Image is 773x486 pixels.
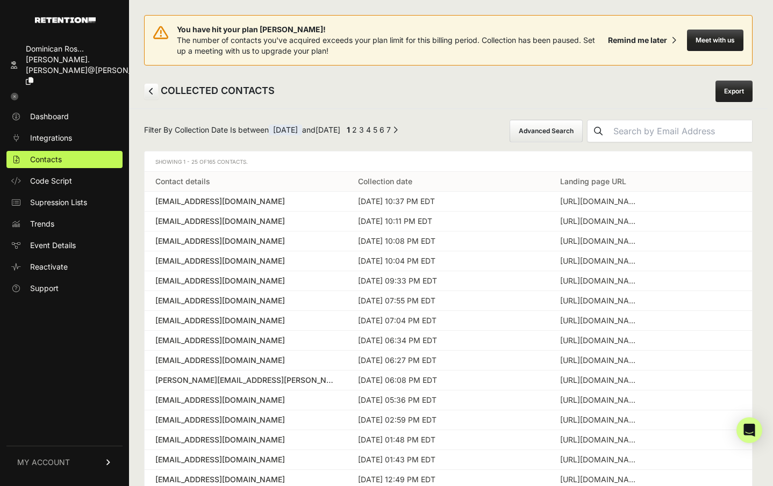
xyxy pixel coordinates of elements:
[560,275,641,286] div: https://rosarypilgrimage.org/
[30,219,54,229] span: Trends
[155,256,337,266] a: [EMAIL_ADDRESS][DOMAIN_NAME]
[155,355,337,366] a: [EMAIL_ADDRESS][DOMAIN_NAME]
[6,258,123,275] a: Reactivate
[6,108,123,125] a: Dashboard
[347,410,550,430] td: [DATE] 02:59 PM EDT
[560,256,641,266] div: https://rosarypilgrimage.org/?fbclid=IwZXh0bgNhZW0BMAABHY5x6nWAApB_drbt1VLchLLxjP1Q1sWZ1gs2svJuVg...
[6,237,123,254] a: Event Details
[560,415,641,425] div: https://rosarypilgrimage.org/
[17,457,70,468] span: MY ACCOUNT
[30,133,72,143] span: Integrations
[560,216,641,227] div: https://rosarypilgrimage.org/?fbclid=IwZXh0bgNhZW0BMAABHdNdgj5y5sW_fTDIBQRpkRA2AFN7Qrp_u-fAETGTPK...
[30,283,59,294] span: Support
[155,196,337,207] a: [EMAIL_ADDRESS][DOMAIN_NAME]
[177,24,604,35] span: You have hit your plan [PERSON_NAME]!
[560,375,641,386] div: https://rosarypilgrimage.org/
[30,262,68,272] span: Reactivate
[155,315,337,326] div: [EMAIL_ADDRESS][DOMAIN_NAME]
[347,192,550,212] td: [DATE] 10:37 PM EDT
[30,111,69,122] span: Dashboard
[560,355,641,366] div: https://rosarypilgrimage.org/sevensorrows/?gad_source=1&gclid=EAIaIQobChMIvtaZgNW2hwMVaUdHAR3GMQF...
[6,280,123,297] a: Support
[604,31,681,50] button: Remind me later
[347,390,550,410] td: [DATE] 05:36 PM EDT
[347,212,550,231] td: [DATE] 10:11 PM EDT
[560,434,641,445] div: https://rosarypilgrimage.org/
[144,125,340,138] span: Filter By Collection Date Is between and
[155,216,337,227] a: [EMAIL_ADDRESS][DOMAIN_NAME]
[560,196,641,207] div: https://rosarypilgrimage.org/salve-regina/#
[347,311,550,331] td: [DATE] 07:04 PM EDT
[560,236,641,246] div: https://rosarypilgrimage.org/
[608,35,667,46] div: Remind me later
[347,125,350,134] em: Page 1
[347,450,550,470] td: [DATE] 01:43 PM EDT
[6,172,123,190] a: Code Script
[6,446,123,478] a: MY ACCOUNT
[6,151,123,168] a: Contacts
[144,83,275,99] h2: COLLECTED CONTACTS
[316,125,340,134] span: [DATE]
[30,197,87,208] span: Supression Lists
[26,55,163,75] span: [PERSON_NAME].[PERSON_NAME]@[PERSON_NAME]...
[155,375,337,386] a: [PERSON_NAME][EMAIL_ADDRESS][PERSON_NAME][DOMAIN_NAME]
[352,125,357,134] a: Page 2
[30,176,72,186] span: Code Script
[345,125,398,138] div: Pagination
[155,236,337,246] a: [EMAIL_ADDRESS][DOMAIN_NAME]
[207,158,248,165] span: 165 Contacts.
[6,194,123,211] a: Supression Lists
[736,417,762,443] div: Open Intercom Messenger
[373,125,377,134] a: Page 5
[30,154,62,165] span: Contacts
[155,158,248,165] span: Showing 1 - 25 of
[347,430,550,450] td: [DATE] 01:48 PM EDT
[177,35,595,55] span: The number of contacts you've acquired exceeds your plan limit for this billing period. Collectio...
[380,125,384,134] a: Page 6
[6,215,123,233] a: Trends
[26,43,163,54] div: Dominican Ros...
[359,125,364,134] a: Page 3
[155,395,337,405] a: [EMAIL_ADDRESS][DOMAIN_NAME]
[6,40,123,90] a: Dominican Ros... [PERSON_NAME].[PERSON_NAME]@[PERSON_NAME]...
[155,454,337,465] a: [EMAIL_ADDRESS][DOMAIN_NAME]
[687,30,743,51] button: Meet with us
[560,315,641,326] div: https://rosarypilgrimage.org/salve-regina/#
[560,454,641,465] div: https://rosarypilgrimage.org/?fbclid=IwZXh0bgNhZW0BMAABHT_pUD7VaZhqsJspPCP6K0hEccaVm_oVe9VWD5Y6Wj...
[609,120,752,142] input: Search by Email Address
[347,251,550,271] td: [DATE] 10:04 PM EDT
[155,275,337,286] div: [EMAIL_ADDRESS][DOMAIN_NAME]
[347,271,550,291] td: [DATE] 09:33 PM EDT
[560,177,626,186] a: Landing page URL
[347,331,550,351] td: [DATE] 06:34 PM EDT
[155,335,337,346] div: [EMAIL_ADDRESS][DOMAIN_NAME]
[347,371,550,390] td: [DATE] 06:08 PM EDT
[6,129,123,147] a: Integrations
[347,351,550,371] td: [DATE] 06:27 PM EDT
[155,177,210,186] a: Contact details
[715,81,753,102] a: Export
[155,474,337,485] a: [EMAIL_ADDRESS][DOMAIN_NAME]
[347,231,550,251] td: [DATE] 10:08 PM EDT
[366,125,371,134] a: Page 4
[155,295,337,306] a: [EMAIL_ADDRESS][DOMAIN_NAME]
[155,434,337,445] a: [EMAIL_ADDRESS][DOMAIN_NAME]
[510,120,583,142] button: Advanced Search
[269,125,302,135] span: [DATE]
[155,415,337,425] a: [EMAIL_ADDRESS][DOMAIN_NAME]
[560,335,641,346] div: https://rosarypilgrimage.org/
[358,177,412,186] a: Collection date
[30,240,76,251] span: Event Details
